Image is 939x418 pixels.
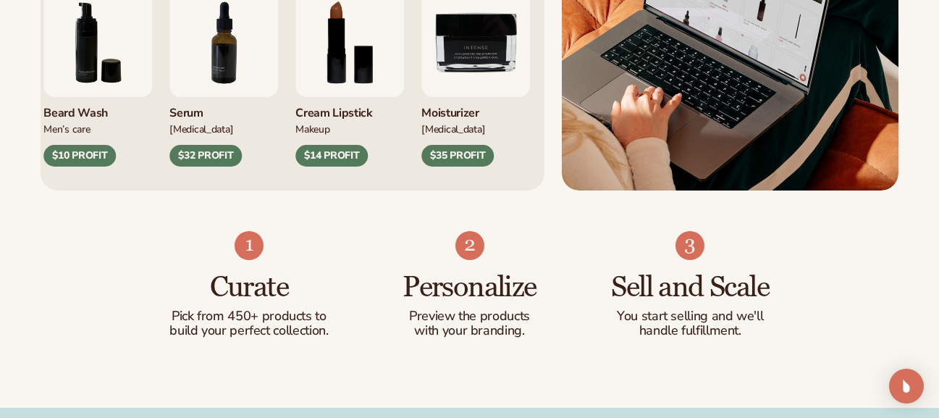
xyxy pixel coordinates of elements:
[421,121,530,136] div: [MEDICAL_DATA]
[169,121,278,136] div: [MEDICAL_DATA]
[388,309,551,324] p: Preview the products
[43,121,152,136] div: Men’s Care
[421,145,494,167] div: $35 PROFIT
[455,231,484,260] img: Shopify Image 5
[295,97,404,121] div: Cream Lipstick
[295,145,368,167] div: $14 PROFIT
[169,145,242,167] div: $32 PROFIT
[388,272,551,304] h3: Personalize
[169,97,278,121] div: Serum
[675,231,704,260] img: Shopify Image 6
[609,324,772,338] p: handle fulfillment.
[235,231,264,260] img: Shopify Image 4
[43,97,152,121] div: Beard Wash
[421,97,530,121] div: Moisturizer
[168,272,331,304] h3: Curate
[295,121,404,136] div: Makeup
[609,272,772,304] h3: Sell and Scale
[609,309,772,324] p: You start selling and we'll
[388,324,551,338] p: with your branding.
[889,369,924,404] div: Open Intercom Messenger
[168,309,331,338] p: Pick from 450+ products to build your perfect collection.
[43,145,116,167] div: $10 PROFIT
